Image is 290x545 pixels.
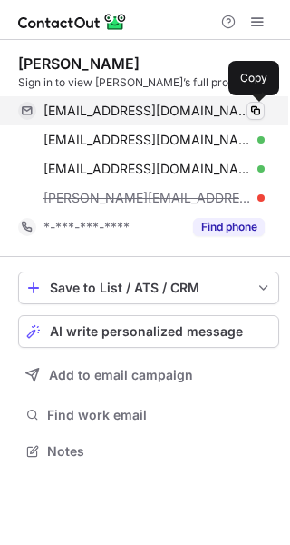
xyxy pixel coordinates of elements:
[43,190,251,206] span: [PERSON_NAME][EMAIL_ADDRESS][DOMAIN_NAME]
[18,11,127,33] img: ContactOut v5.3.10
[43,132,251,148] span: [EMAIL_ADDRESS][DOMAIN_NAME]
[43,103,251,119] span: [EMAIL_ADDRESS][DOMAIN_NAME]
[18,315,279,348] button: AI write personalized message
[193,218,265,236] button: Reveal Button
[18,359,279,391] button: Add to email campaign
[47,407,272,423] span: Find work email
[18,402,279,428] button: Find work email
[49,368,193,382] span: Add to email campaign
[18,439,279,464] button: Notes
[50,281,247,295] div: Save to List / ATS / CRM
[18,54,140,73] div: [PERSON_NAME]
[50,324,243,339] span: AI write personalized message
[18,272,279,304] button: save-profile-one-click
[18,74,279,91] div: Sign in to view [PERSON_NAME]’s full profile
[43,161,251,177] span: [EMAIL_ADDRESS][DOMAIN_NAME]
[47,443,272,460] span: Notes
